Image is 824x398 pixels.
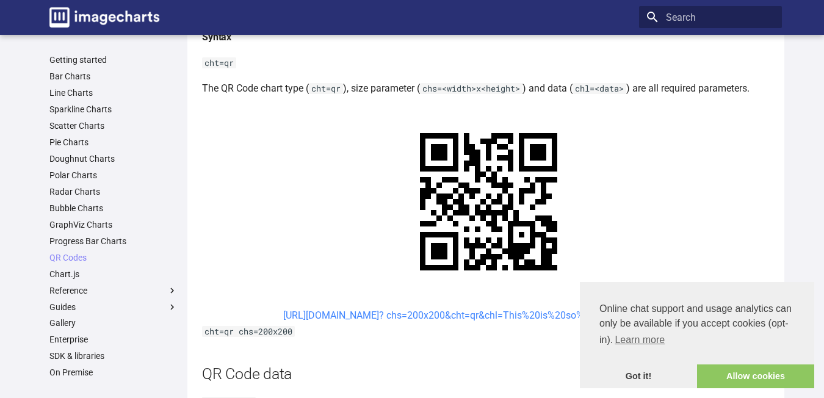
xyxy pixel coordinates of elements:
a: Scatter Charts [49,120,178,131]
a: Gallery [49,317,178,328]
a: [URL][DOMAIN_NAME]? chs=200x200&cht=qr&chl=This%20is%20so%20awesome&choe=UTF-8 [283,309,694,321]
a: learn more about cookies [613,331,667,349]
a: Polar Charts [49,170,178,181]
a: allow cookies [697,364,814,389]
span: Online chat support and usage analytics can only be available if you accept cookies (opt-in). [599,302,795,349]
a: Radar Charts [49,186,178,197]
a: Enterprise [49,334,178,345]
a: Sparkline Charts [49,104,178,115]
input: Search [639,6,782,28]
code: chs=<width>x<height> [420,83,522,94]
h4: Syntax [202,29,775,45]
a: Image-Charts documentation [45,2,164,32]
a: QR Codes [49,252,178,263]
div: cookieconsent [580,282,814,388]
a: Bubble Charts [49,203,178,214]
a: On Premise [49,367,178,378]
p: The QR Code chart type ( ), size parameter ( ) and data ( ) are all required parameters. [202,81,775,96]
label: Reference [49,285,178,296]
a: Line Charts [49,87,178,98]
a: dismiss cookie message [580,364,697,389]
code: cht=qr [309,83,343,94]
h2: QR Code data [202,363,775,385]
a: Getting started [49,54,178,65]
a: Bar Charts [49,71,178,82]
a: Progress Bar Charts [49,236,178,247]
code: cht=qr [202,57,236,68]
a: Pie Charts [49,137,178,148]
a: Doughnut Charts [49,153,178,164]
a: Chart.js [49,269,178,280]
img: chart [392,106,585,298]
a: SDK & libraries [49,350,178,361]
code: cht=qr chs=200x200 [202,326,295,337]
label: Guides [49,302,178,313]
code: chl=<data> [573,83,626,94]
img: logo [49,7,159,27]
a: GraphViz Charts [49,219,178,230]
